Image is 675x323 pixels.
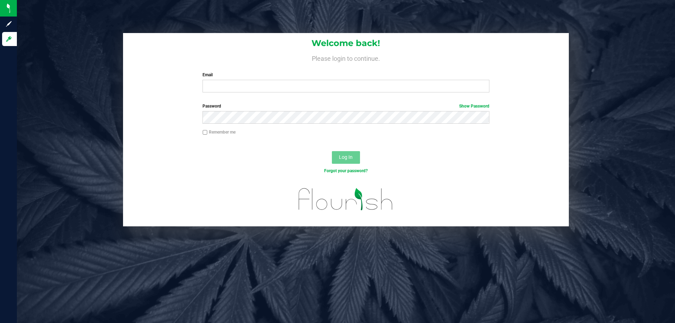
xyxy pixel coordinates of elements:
[202,72,489,78] label: Email
[339,154,353,160] span: Log In
[123,39,569,48] h1: Welcome back!
[202,104,221,109] span: Password
[202,129,236,135] label: Remember me
[202,130,207,135] input: Remember me
[324,168,368,173] a: Forgot your password?
[290,181,401,217] img: flourish_logo.svg
[459,104,489,109] a: Show Password
[332,151,360,164] button: Log In
[123,53,569,62] h4: Please login to continue.
[5,35,12,43] inline-svg: Log in
[5,20,12,27] inline-svg: Sign up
